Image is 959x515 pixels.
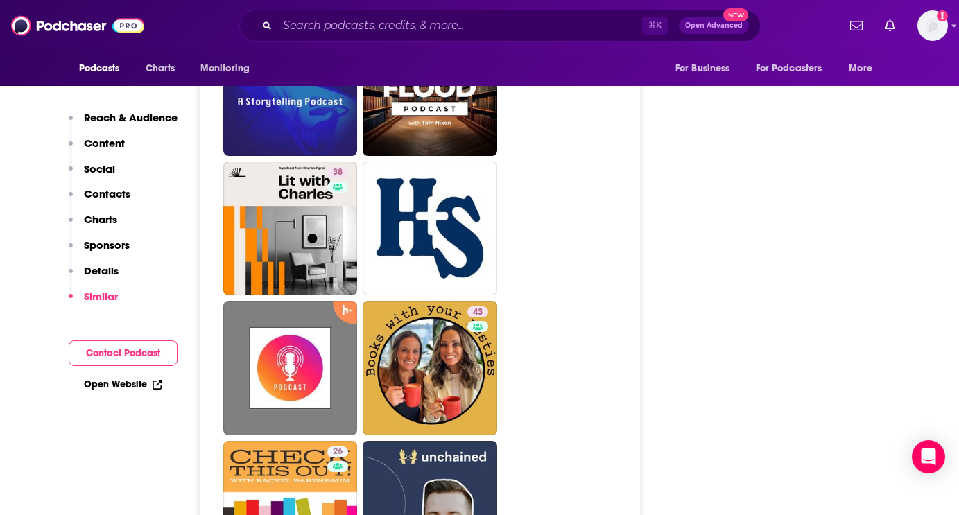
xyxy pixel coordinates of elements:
[69,340,178,366] button: Contact Podcast
[69,187,130,213] button: Contacts
[679,17,749,34] button: Open AdvancedNew
[84,264,119,277] p: Details
[84,238,130,252] p: Sponsors
[146,59,175,78] span: Charts
[84,187,130,200] p: Contacts
[912,440,945,473] div: Open Intercom Messenger
[849,59,872,78] span: More
[685,22,743,29] span: Open Advanced
[84,213,117,226] p: Charts
[137,55,184,82] a: Charts
[917,10,948,41] button: Show profile menu
[84,290,118,303] p: Similar
[327,446,348,457] a: 26
[79,59,120,78] span: Podcasts
[69,213,117,238] button: Charts
[277,15,642,37] input: Search podcasts, credits, & more...
[69,238,130,264] button: Sponsors
[200,59,250,78] span: Monitoring
[333,166,343,180] span: 38
[756,59,822,78] span: For Podcasters
[467,306,488,317] a: 43
[747,55,843,82] button: open menu
[11,12,144,39] img: Podchaser - Follow, Share and Rate Podcasts
[666,55,748,82] button: open menu
[917,10,948,41] span: Logged in as LaurenSWPR
[84,162,115,175] p: Social
[473,306,483,320] span: 43
[675,59,730,78] span: For Business
[642,17,668,35] span: ⌘ K
[69,137,125,162] button: Content
[879,14,901,37] a: Show notifications dropdown
[84,137,125,150] p: Content
[69,162,115,188] button: Social
[84,111,178,124] p: Reach & Audience
[839,55,890,82] button: open menu
[723,8,748,21] span: New
[363,21,497,156] a: 22
[191,55,268,82] button: open menu
[69,264,119,290] button: Details
[223,162,358,296] a: 38
[917,10,948,41] img: User Profile
[69,55,138,82] button: open menu
[69,290,118,315] button: Similar
[333,445,343,459] span: 26
[327,167,348,178] a: 38
[363,301,497,435] a: 43
[69,111,178,137] button: Reach & Audience
[845,14,868,37] a: Show notifications dropdown
[84,378,162,390] a: Open Website
[937,10,948,21] svg: Add a profile image
[239,10,761,42] div: Search podcasts, credits, & more...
